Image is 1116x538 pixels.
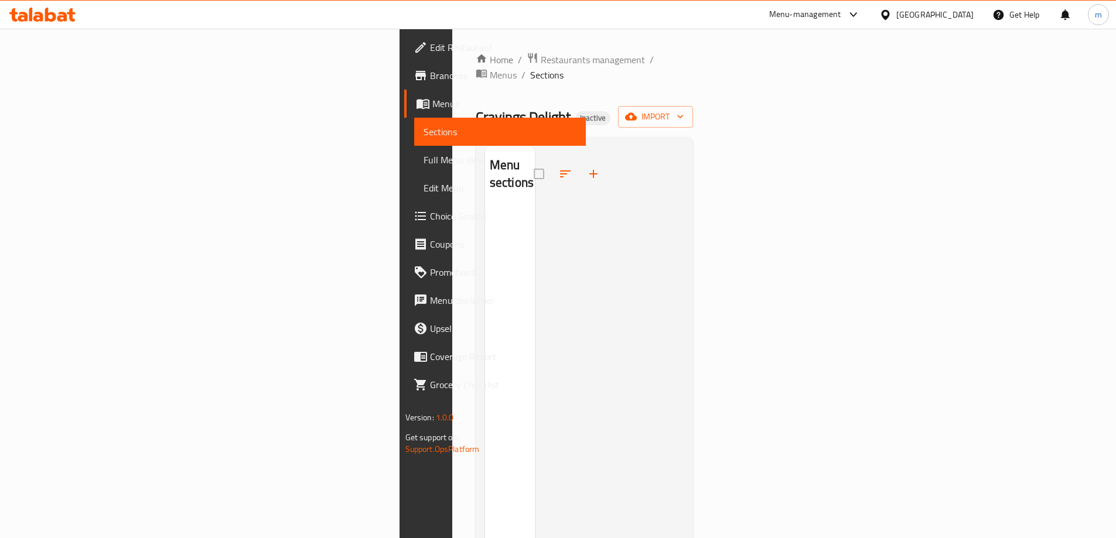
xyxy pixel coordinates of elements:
[404,314,586,342] a: Upsell
[404,230,586,258] a: Coupons
[424,181,576,195] span: Edit Menu
[404,342,586,371] a: Coverage Report
[485,202,535,211] nav: Menu sections
[430,40,576,54] span: Edit Restaurant
[896,8,974,21] div: [GEOGRAPHIC_DATA]
[424,125,576,139] span: Sections
[430,349,576,364] span: Coverage Report
[414,146,586,174] a: Full Menu View
[414,118,586,146] a: Sections
[627,109,684,124] span: import
[575,113,610,123] span: Inactive
[404,258,586,286] a: Promotions
[650,53,654,67] li: /
[618,106,693,128] button: import
[430,265,576,279] span: Promotions
[430,209,576,223] span: Choice Groups
[430,321,576,335] span: Upsell
[579,160,608,188] button: Add section
[404,90,586,118] a: Menus
[430,378,576,392] span: Grocery Checklist
[404,61,586,90] a: Branches
[430,68,576,83] span: Branches
[424,153,576,167] span: Full Menu View
[527,52,645,67] a: Restaurants management
[404,202,586,230] a: Choice Groups
[430,237,576,251] span: Coupons
[414,174,586,202] a: Edit Menu
[430,293,576,307] span: Menu disclaimer
[404,371,586,399] a: Grocery Checklist
[575,111,610,125] div: Inactive
[541,53,645,67] span: Restaurants management
[405,441,480,457] a: Support.OpsPlatform
[404,286,586,314] a: Menu disclaimer
[404,33,586,61] a: Edit Restaurant
[1095,8,1102,21] span: m
[436,410,454,425] span: 1.0.0
[405,410,434,425] span: Version:
[405,430,459,445] span: Get support on:
[769,8,841,22] div: Menu-management
[432,97,576,111] span: Menus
